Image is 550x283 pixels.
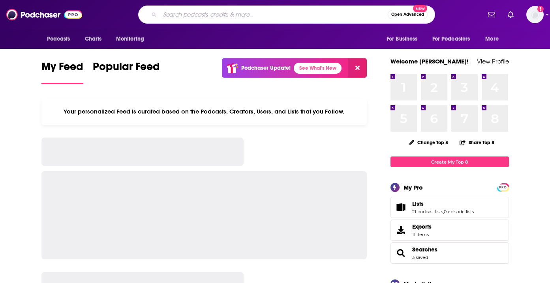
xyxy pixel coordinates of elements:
span: Monitoring [116,34,144,45]
a: Searches [393,248,409,259]
span: Logged in as megcassidy [526,6,544,23]
a: View Profile [477,58,509,65]
a: Lists [393,202,409,213]
a: Searches [412,246,437,253]
span: , [443,209,444,214]
span: Exports [412,223,432,230]
span: For Business [387,34,418,45]
span: Charts [85,34,102,45]
span: Open Advanced [391,13,424,17]
div: Your personalized Feed is curated based on the Podcasts, Creators, Users, and Lists that you Follow. [41,98,367,125]
svg: Add a profile image [537,6,544,12]
button: Share Top 8 [459,135,495,150]
a: Welcome [PERSON_NAME]! [390,58,469,65]
button: open menu [480,32,509,47]
span: Popular Feed [93,60,160,78]
button: Change Top 8 [404,138,453,147]
span: More [485,34,499,45]
div: My Pro [404,184,423,191]
img: User Profile [526,6,544,23]
a: See What's New [294,63,342,74]
a: PRO [498,184,508,190]
a: Lists [412,200,474,207]
a: Exports [390,220,509,241]
p: Podchaser Update! [241,65,291,71]
input: Search podcasts, credits, & more... [160,8,388,21]
span: Lists [412,200,424,207]
span: My Feed [41,60,83,78]
span: Podcasts [47,34,70,45]
a: Popular Feed [93,60,160,84]
img: Podchaser - Follow, Share and Rate Podcasts [6,7,82,22]
button: Open AdvancedNew [388,10,428,19]
span: New [413,5,427,12]
a: 0 episode lists [444,209,474,214]
span: 11 items [412,232,432,237]
button: open menu [41,32,81,47]
div: Search podcasts, credits, & more... [138,6,435,24]
span: PRO [498,184,508,190]
a: Charts [80,32,107,47]
a: Show notifications dropdown [485,8,498,21]
button: Show profile menu [526,6,544,23]
a: My Feed [41,60,83,84]
span: Searches [390,242,509,264]
button: open menu [381,32,428,47]
button: open menu [111,32,154,47]
a: Create My Top 8 [390,156,509,167]
button: open menu [427,32,482,47]
a: 21 podcast lists [412,209,443,214]
span: Lists [390,197,509,218]
span: Exports [393,225,409,236]
a: 3 saved [412,255,428,260]
span: For Podcasters [432,34,470,45]
a: Show notifications dropdown [505,8,517,21]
